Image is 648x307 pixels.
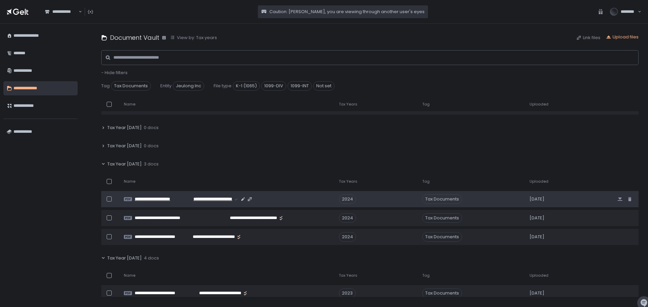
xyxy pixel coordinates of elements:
span: Tax Documents [422,194,462,204]
span: - Hide filters [101,69,128,76]
span: [DATE] [530,215,544,221]
span: 0 docs [144,125,159,131]
span: Tax Year [DATE] [107,143,142,149]
span: Not set [313,81,334,91]
span: Tax Years [339,273,357,278]
button: Upload files [606,34,639,40]
span: 0 docs [144,143,159,149]
span: Uploaded [530,102,548,107]
button: View by: Tax years [170,35,217,41]
span: Tax Documents [111,81,151,91]
span: Uploaded [530,273,548,278]
span: 4 docs [144,255,159,261]
span: 3 docs [144,161,159,167]
span: [DATE] [530,234,544,240]
span: Uploaded [530,179,548,184]
span: Name [124,179,135,184]
span: Tag [422,102,430,107]
span: Tag [422,179,430,184]
span: Jeulong Inc [173,81,204,91]
span: Tag [422,273,430,278]
span: Tag [101,83,110,89]
span: 1099-INT [288,81,312,91]
span: Tax Years [339,102,357,107]
div: 2024 [339,194,356,204]
div: 2023 [339,288,356,298]
span: Entity [160,83,171,89]
span: Tax Year [DATE] [107,161,142,167]
span: Tax Documents [422,288,462,298]
span: [DATE] [530,196,544,202]
div: Search for option [40,5,82,19]
span: Caution: [PERSON_NAME], you are viewing through another user's eyes [269,9,425,15]
span: [DATE] [530,290,544,296]
button: Link files [576,35,600,41]
span: Name [124,102,135,107]
span: Tax Documents [422,232,462,242]
h1: Document Vault [110,33,159,42]
span: Name [124,273,135,278]
span: K-1 (1065) [233,81,260,91]
span: File type [214,83,232,89]
span: Tax Year [DATE] [107,255,142,261]
span: Tax Documents [422,213,462,223]
span: Tax Years [339,179,357,184]
div: 2024 [339,232,356,242]
span: Tax Year [DATE] [107,125,142,131]
button: - Hide filters [101,70,128,76]
span: 1099-DIV [261,81,286,91]
div: 2024 [339,213,356,223]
